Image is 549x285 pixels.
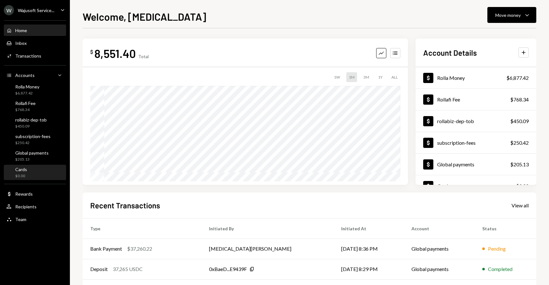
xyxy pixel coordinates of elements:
[334,239,404,259] td: [DATE] 8:36 PM
[487,7,536,23] button: Move money
[127,245,152,253] div: $37,260.22
[15,157,49,162] div: $205.13
[495,12,521,18] div: Move money
[15,117,47,122] div: rollabiz-dep-tob
[4,37,66,49] a: Inbox
[15,107,36,113] div: $768.34
[138,54,149,59] div: Total
[83,218,201,239] th: Type
[4,201,66,212] a: Recipients
[90,245,122,253] div: Bank Payment
[15,84,39,89] div: Rolla Money
[201,218,334,239] th: Initiated By
[15,134,51,139] div: subscription-fees
[510,139,529,147] div: $250.42
[15,28,27,33] div: Home
[4,115,66,130] a: rollabiz-dep-tob$450.09
[15,173,27,179] div: $0.00
[416,67,536,88] a: Rolla Money$6,877.42
[334,259,404,279] td: [DATE] 8:29 PM
[506,74,529,82] div: $6,877.42
[416,175,536,197] a: Cards$0.00
[4,165,66,180] a: Cards$0.00
[334,218,404,239] th: Initiated At
[15,53,41,59] div: Transactions
[512,202,529,209] a: View all
[510,96,529,103] div: $768.34
[512,202,529,209] div: View all
[4,188,66,199] a: Rewards
[18,8,54,13] div: Wajusoft Service...
[209,265,247,273] div: 0xBaeD...E9439F
[15,150,49,156] div: Global payments
[15,204,37,209] div: Recipients
[4,82,66,97] a: Rolla Money$6,877.42
[4,213,66,225] a: Team
[83,10,206,23] h1: Welcome, [MEDICAL_DATA]
[4,132,66,147] a: subscription-fees$250.42
[15,124,47,129] div: $450.09
[346,72,357,82] div: 1M
[437,96,460,102] div: Rollafi Fee
[416,110,536,132] a: rollabiz-dep-tob$450.09
[404,239,475,259] td: Global payments
[94,46,136,60] div: 8,551.40
[4,99,66,114] a: Rollafi Fee$768.34
[376,72,385,82] div: 1Y
[437,183,450,189] div: Cards
[423,47,477,58] h2: Account Details
[90,265,108,273] div: Deposit
[516,182,529,190] div: $0.00
[331,72,342,82] div: 1W
[90,49,93,55] div: $
[488,265,512,273] div: Completed
[389,72,400,82] div: ALL
[404,259,475,279] td: Global payments
[416,89,536,110] a: Rollafi Fee$768.34
[113,265,143,273] div: 37,265 USDC
[15,140,51,146] div: $250.42
[510,161,529,168] div: $205.13
[201,239,334,259] td: [MEDICAL_DATA][PERSON_NAME]
[15,91,39,96] div: $6,877.42
[4,50,66,61] a: Transactions
[416,132,536,153] a: subscription-fees$250.42
[4,24,66,36] a: Home
[15,167,27,172] div: Cards
[4,148,66,163] a: Global payments$205.13
[361,72,372,82] div: 3M
[15,217,26,222] div: Team
[15,191,33,197] div: Rewards
[15,73,35,78] div: Accounts
[90,200,160,211] h2: Recent Transactions
[15,101,36,106] div: Rollafi Fee
[488,245,506,253] div: Pending
[437,161,474,167] div: Global payments
[4,69,66,81] a: Accounts
[437,118,474,124] div: rollabiz-dep-tob
[437,75,465,81] div: Rolla Money
[15,40,27,46] div: Inbox
[437,140,476,146] div: subscription-fees
[510,117,529,125] div: $450.09
[4,5,14,15] div: W
[475,218,536,239] th: Status
[416,154,536,175] a: Global payments$205.13
[404,218,475,239] th: Account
